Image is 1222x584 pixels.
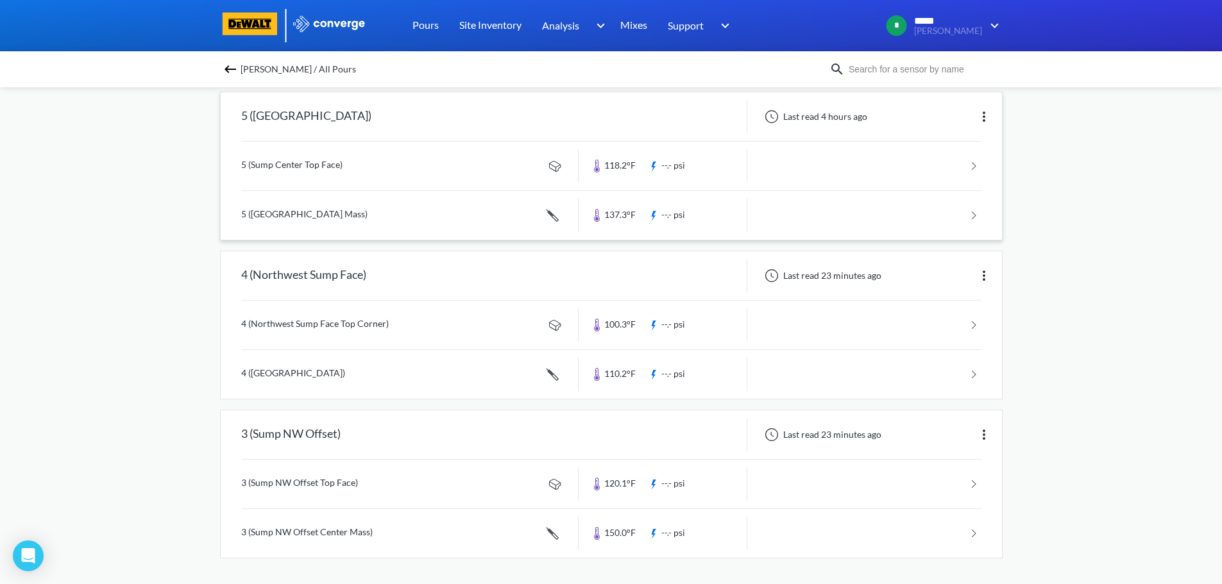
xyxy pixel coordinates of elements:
[845,62,1000,76] input: Search for a sensor by name
[976,427,992,442] img: more.svg
[976,109,992,124] img: more.svg
[292,15,366,32] img: logo_ewhite.svg
[976,268,992,283] img: more.svg
[982,18,1003,33] img: downArrow.svg
[241,100,371,133] div: 5 ([GEOGRAPHIC_DATA])
[542,17,579,33] span: Analysis
[223,62,238,77] img: backspace.svg
[758,268,885,283] div: Last read 23 minutes ago
[829,62,845,77] img: icon-search.svg
[758,427,885,442] div: Last read 23 minutes ago
[241,418,341,451] div: 3 (Sump NW Offset)
[588,18,608,33] img: downArrow.svg
[241,259,366,292] div: 4 (Northwest Sump Face)
[220,12,280,35] img: logo-dewalt.svg
[241,60,356,78] span: [PERSON_NAME] / All Pours
[758,109,871,124] div: Last read 4 hours ago
[13,540,44,571] div: Open Intercom Messenger
[713,18,733,33] img: downArrow.svg
[668,17,704,33] span: Support
[914,26,982,36] span: [PERSON_NAME]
